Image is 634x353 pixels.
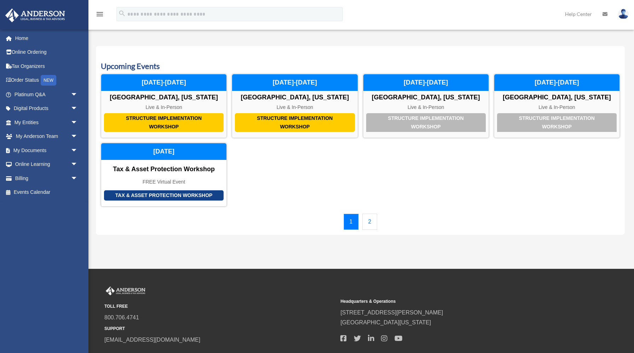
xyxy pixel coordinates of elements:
div: [DATE]-[DATE] [232,74,357,91]
a: Events Calendar [5,185,85,199]
div: [GEOGRAPHIC_DATA], [US_STATE] [363,94,489,102]
span: arrow_drop_down [71,87,85,102]
div: Live & In-Person [363,104,489,110]
span: arrow_drop_down [71,129,85,144]
div: NEW [41,75,56,86]
span: arrow_drop_down [71,102,85,116]
div: Live & In-Person [101,104,226,110]
a: Home [5,31,88,45]
small: SUPPORT [104,325,335,332]
div: Live & In-Person [494,104,619,110]
a: My Entitiesarrow_drop_down [5,115,88,129]
div: Tax & Asset Protection Workshop [101,166,226,173]
a: Online Ordering [5,45,88,59]
a: [GEOGRAPHIC_DATA][US_STATE] [340,319,431,325]
a: Tax & Asset Protection Workshop Tax & Asset Protection Workshop FREE Virtual Event [DATE] [101,143,227,207]
div: Tax & Asset Protection Workshop [104,190,224,201]
small: TOLL FREE [104,303,335,310]
div: [DATE]-[DATE] [363,74,489,91]
img: Anderson Advisors Platinum Portal [3,8,67,22]
a: Structure Implementation Workshop [GEOGRAPHIC_DATA], [US_STATE] Live & In-Person [DATE]-[DATE] [494,74,620,138]
a: 800.706.4741 [104,314,139,320]
div: FREE Virtual Event [101,179,226,185]
div: [DATE]-[DATE] [494,74,619,91]
a: Structure Implementation Workshop [GEOGRAPHIC_DATA], [US_STATE] Live & In-Person [DATE]-[DATE] [101,74,227,138]
div: Live & In-Person [232,104,357,110]
div: [DATE]-[DATE] [101,74,226,91]
a: Digital Productsarrow_drop_down [5,102,88,116]
a: My Documentsarrow_drop_down [5,143,88,157]
span: arrow_drop_down [71,115,85,130]
div: Structure Implementation Workshop [104,113,224,132]
div: [GEOGRAPHIC_DATA], [US_STATE] [494,94,619,102]
div: Structure Implementation Workshop [497,113,617,132]
span: arrow_drop_down [71,157,85,172]
div: Structure Implementation Workshop [366,113,486,132]
a: 1 [344,214,359,230]
a: My Anderson Teamarrow_drop_down [5,129,88,144]
a: [EMAIL_ADDRESS][DOMAIN_NAME] [104,337,200,343]
a: menu [96,12,104,18]
a: Platinum Q&Aarrow_drop_down [5,87,88,102]
a: [STREET_ADDRESS][PERSON_NAME] [340,309,443,316]
h3: Upcoming Events [101,61,620,72]
img: Anderson Advisors Platinum Portal [104,287,147,296]
a: Billingarrow_drop_down [5,171,88,185]
div: [DATE] [101,143,226,160]
a: Structure Implementation Workshop [GEOGRAPHIC_DATA], [US_STATE] Live & In-Person [DATE]-[DATE] [232,74,358,138]
a: Tax Organizers [5,59,88,73]
a: Order StatusNEW [5,73,88,88]
a: 2 [362,214,377,230]
div: Structure Implementation Workshop [235,113,355,132]
div: [GEOGRAPHIC_DATA], [US_STATE] [101,94,226,102]
a: Structure Implementation Workshop [GEOGRAPHIC_DATA], [US_STATE] Live & In-Person [DATE]-[DATE] [363,74,489,138]
img: User Pic [618,9,629,19]
div: [GEOGRAPHIC_DATA], [US_STATE] [232,94,357,102]
span: arrow_drop_down [71,171,85,186]
i: search [118,10,126,17]
a: Online Learningarrow_drop_down [5,157,88,172]
span: arrow_drop_down [71,143,85,158]
small: Headquarters & Operations [340,298,571,305]
i: menu [96,10,104,18]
